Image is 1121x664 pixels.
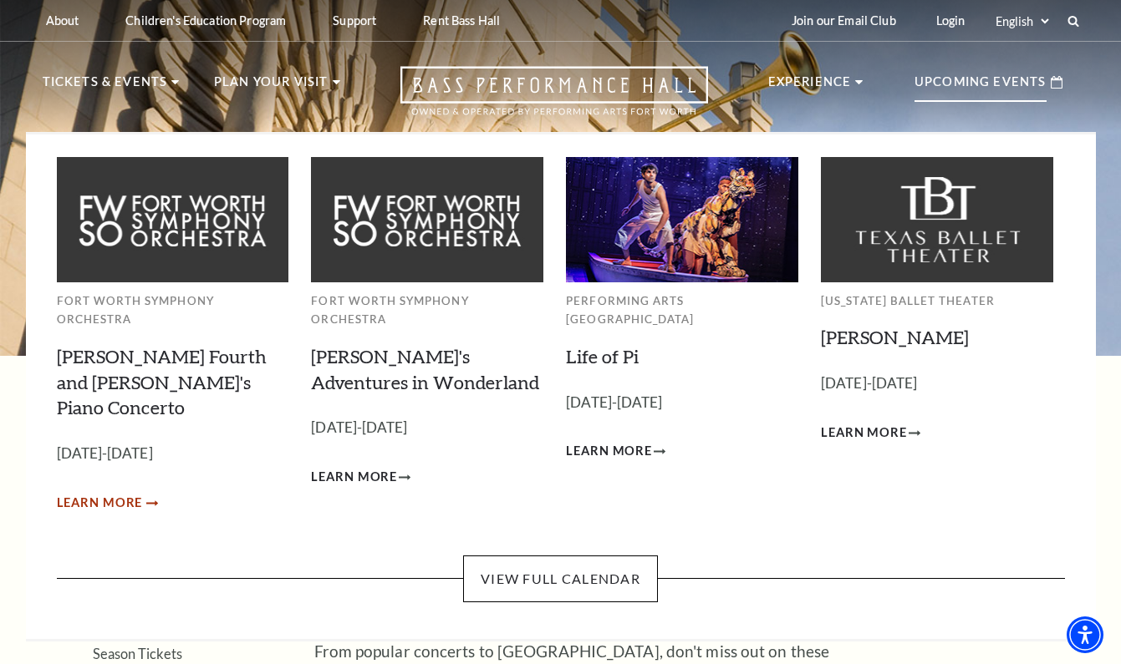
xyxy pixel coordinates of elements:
[46,13,79,28] p: About
[566,291,798,329] p: Performing Arts [GEOGRAPHIC_DATA]
[566,441,665,462] a: Learn More Life of Pi
[125,13,286,28] p: Children's Education Program
[821,372,1053,396] p: [DATE]-[DATE]
[57,345,267,419] a: [PERSON_NAME] Fourth and [PERSON_NAME]'s Piano Concerto
[821,291,1053,311] p: [US_STATE] Ballet Theater
[423,13,500,28] p: Rent Bass Hall
[311,467,410,488] a: Learn More Alice's Adventures in Wonderland
[311,416,543,440] p: [DATE]-[DATE]
[93,646,182,661] a: Season Tickets
[1067,616,1103,653] div: Accessibility Menu
[566,345,639,367] a: Life of Pi
[57,493,143,514] span: Learn More
[57,157,289,281] img: Fort Worth Symphony Orchestra
[57,493,156,514] a: Learn More Brahms Fourth and Grieg's Piano Concerto
[566,391,798,415] p: [DATE]-[DATE]
[821,423,907,444] span: Learn More
[311,345,539,393] a: [PERSON_NAME]'s Adventures in Wonderland
[43,72,168,102] p: Tickets & Events
[821,326,969,348] a: [PERSON_NAME]
[992,13,1052,29] select: Select:
[463,555,658,602] a: View Full Calendar
[311,467,397,488] span: Learn More
[311,157,543,281] img: Fort Worth Symphony Orchestra
[821,157,1053,281] img: Texas Ballet Theater
[214,72,329,102] p: Plan Your Visit
[566,157,798,281] img: Performing Arts Fort Worth
[821,423,920,444] a: Learn More Peter Pan
[57,291,289,329] p: Fort Worth Symphony Orchestra
[566,441,652,462] span: Learn More
[340,66,768,132] a: Open this option
[333,13,376,28] p: Support
[915,72,1047,102] p: Upcoming Events
[311,291,543,329] p: Fort Worth Symphony Orchestra
[57,442,289,466] p: [DATE]-[DATE]
[768,72,852,102] p: Experience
